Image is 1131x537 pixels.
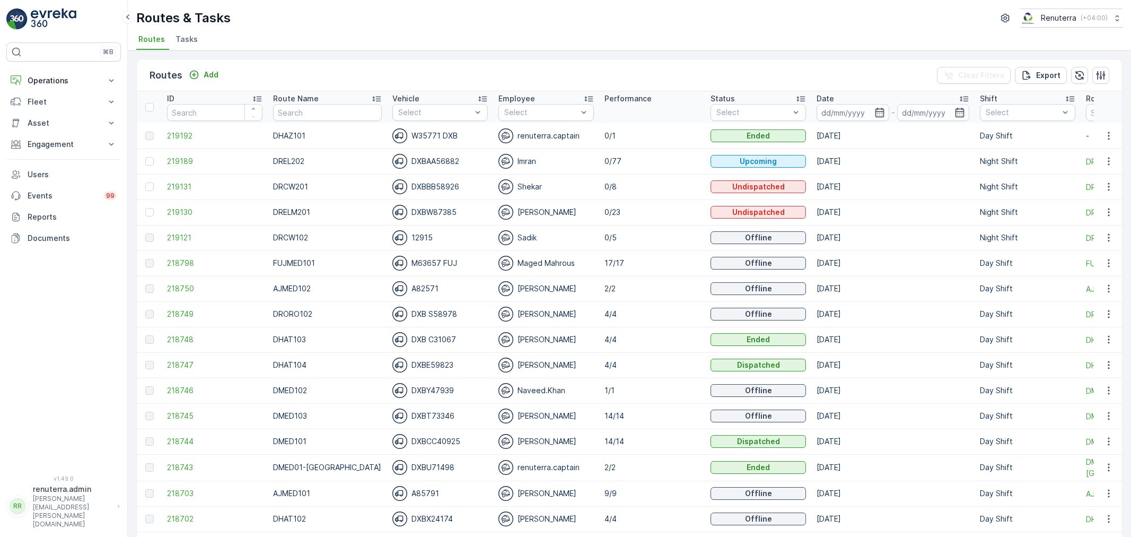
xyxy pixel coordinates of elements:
td: 0/8 [599,174,705,200]
p: Offline [745,232,772,243]
input: Search [273,104,382,121]
span: 219192 [167,131,262,141]
td: DMED01-[GEOGRAPHIC_DATA] [268,454,387,481]
td: 4/4 [599,327,705,352]
div: DXB S58978 [392,307,488,322]
div: renuterra.captain [498,128,594,143]
p: Select [986,107,1059,118]
div: Maged Mahrous [498,256,594,271]
button: Offline [711,282,806,295]
div: 12915 [392,230,488,245]
td: 14/14 [599,429,705,454]
td: DMED101 [268,429,387,454]
td: Night Shift [975,200,1081,225]
div: Toggle Row Selected [145,515,154,523]
p: Offline [745,309,772,319]
p: Undispatched [732,207,785,218]
p: Select [504,107,577,118]
p: - [891,106,895,119]
div: DXBY47939 [392,383,488,398]
button: Undispatched [711,180,806,193]
td: AJMED102 [268,276,387,301]
span: 219130 [167,207,262,218]
p: Shift [980,93,997,104]
p: Offline [745,283,772,294]
td: DRCW201 [268,174,387,200]
p: Add [204,70,218,80]
td: 9/9 [599,481,705,506]
img: svg%3e [392,154,407,169]
td: [DATE] [811,174,975,200]
p: Vehicle [392,93,419,104]
span: v 1.49.0 [6,475,121,482]
td: Day Shift [975,506,1081,532]
p: Routes & Tasks [136,10,231,27]
p: Route Plan [1086,93,1126,104]
div: DXB C31067 [392,332,488,347]
p: Documents [28,233,117,244]
p: Date [817,93,834,104]
p: Select [716,107,790,118]
span: 219189 [167,156,262,167]
p: Select [398,107,471,118]
p: Clear Filters [958,70,1004,81]
img: logo_light-DOdMpM7g.png [31,8,76,30]
div: [PERSON_NAME] [498,434,594,449]
a: 218749 [167,309,262,319]
p: Fleet [28,97,100,107]
td: DREL202 [268,149,387,174]
p: 99 [106,192,115,200]
img: Screenshot_2024-07-26_at_13.33.01.png [1020,12,1037,24]
td: 0/1 [599,123,705,149]
img: svg%3e [392,383,407,398]
a: Events99 [6,185,121,206]
div: renuterra.captain [498,460,594,475]
p: Operations [28,75,100,86]
p: Reports [28,212,117,222]
td: DHAT104 [268,352,387,378]
div: M63657 FUJ [392,256,488,271]
td: DMED102 [268,378,387,403]
td: Night Shift [975,174,1081,200]
button: Offline [711,513,806,525]
p: Status [711,93,735,104]
td: [DATE] [811,454,975,481]
td: Day Shift [975,454,1081,481]
div: Toggle Row Selected [145,437,154,446]
td: DRORO102 [268,301,387,327]
div: Toggle Row Selected [145,157,154,166]
p: [PERSON_NAME][EMAIL_ADDRESS][PERSON_NAME][DOMAIN_NAME] [33,495,112,529]
img: svg%3e [498,460,513,475]
img: logo [6,8,28,30]
p: Employee [498,93,535,104]
div: DXBCC40925 [392,434,488,449]
img: svg%3e [498,383,513,398]
p: Users [28,169,117,180]
span: Tasks [176,34,198,45]
button: Dispatched [711,435,806,448]
a: 218703 [167,488,262,499]
td: Day Shift [975,378,1081,403]
div: Naveed.Khan [498,383,594,398]
a: 218746 [167,385,262,396]
img: svg%3e [392,307,407,322]
p: Offline [745,385,772,396]
div: Toggle Row Selected [145,463,154,472]
span: Routes [138,34,165,45]
button: Offline [711,257,806,270]
div: DXBBB58926 [392,179,488,194]
img: svg%3e [392,256,407,271]
div: Toggle Row Selected [145,386,154,395]
td: Day Shift [975,481,1081,506]
img: svg%3e [498,307,513,322]
p: Performance [604,93,652,104]
img: svg%3e [392,281,407,296]
td: 0/23 [599,200,705,225]
a: 219131 [167,181,262,192]
p: ⌘B [103,48,113,56]
td: AJMED101 [268,481,387,506]
img: svg%3e [392,332,407,347]
img: svg%3e [498,358,513,373]
img: svg%3e [498,205,513,220]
